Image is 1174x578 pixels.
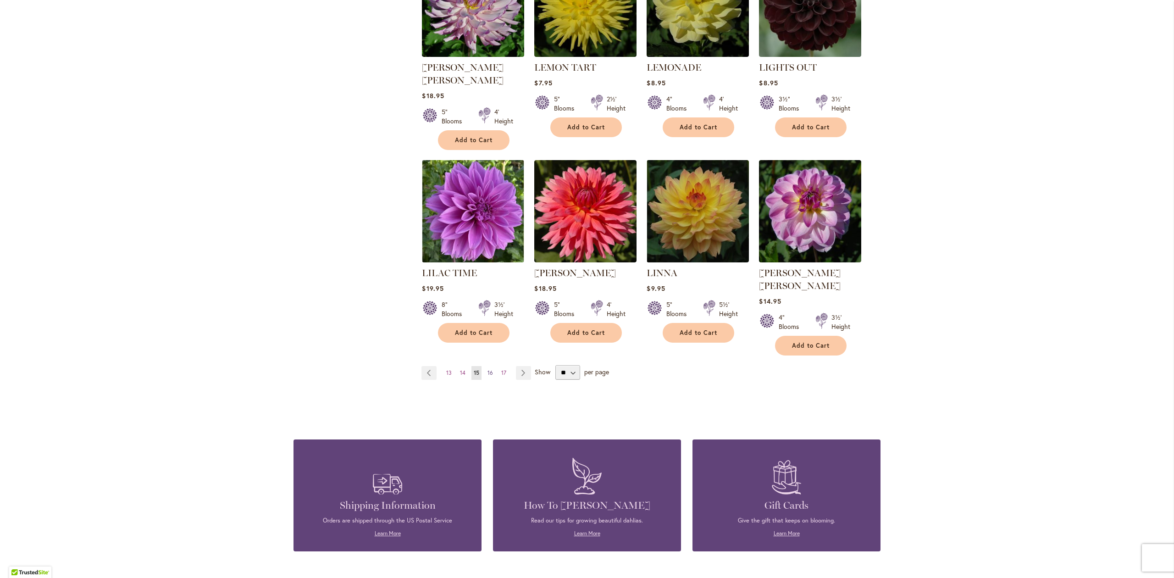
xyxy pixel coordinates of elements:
a: LIGHTS OUT [759,62,817,73]
div: 3½' Height [831,313,850,331]
a: LEILA SAVANNA ROSE [422,50,524,59]
span: Add to Cart [792,123,830,131]
h4: Gift Cards [706,499,867,512]
div: 8" Blooms [442,300,467,318]
span: 14 [460,369,465,376]
div: 2½' Height [607,94,626,113]
span: 16 [487,369,493,376]
button: Add to Cart [775,117,847,137]
a: 16 [485,366,495,380]
div: 4" Blooms [779,313,804,331]
span: Add to Cart [680,123,717,131]
button: Add to Cart [663,323,734,343]
a: Learn More [574,530,600,537]
div: 3½' Height [494,300,513,318]
span: $14.95 [759,297,781,306]
button: Add to Cart [550,117,622,137]
span: per page [584,367,609,376]
span: Show [535,367,550,376]
a: LINDY [534,256,637,264]
a: 17 [499,366,509,380]
div: 3½' Height [831,94,850,113]
a: LEMON TART [534,50,637,59]
div: 4' Height [494,107,513,126]
div: 5" Blooms [554,94,580,113]
a: 13 [444,366,454,380]
span: $7.95 [534,78,552,87]
p: Orders are shipped through the US Postal Service [307,517,468,525]
span: $9.95 [647,284,665,293]
span: Add to Cart [567,329,605,337]
a: LEMONADE [647,50,749,59]
img: LINNA [647,160,749,262]
p: Read our tips for growing beautiful dahlias. [507,517,667,525]
span: $18.95 [422,91,444,100]
span: $19.95 [422,284,443,293]
a: Learn More [774,530,800,537]
div: 4' Height [607,300,626,318]
a: 14 [458,366,468,380]
span: Add to Cart [792,342,830,350]
button: Add to Cart [438,323,509,343]
iframe: Launch Accessibility Center [7,545,33,571]
div: 4' Height [719,94,738,113]
span: 13 [446,369,452,376]
a: LINNA [647,267,677,278]
a: LIGHTS OUT [759,50,861,59]
div: 5½' Height [719,300,738,318]
span: $18.95 [534,284,556,293]
a: Learn More [375,530,401,537]
img: LINDY [534,160,637,262]
div: 5" Blooms [666,300,692,318]
a: LEMON TART [534,62,596,73]
span: Add to Cart [455,136,493,144]
span: Add to Cart [567,123,605,131]
span: $8.95 [759,78,778,87]
h4: Shipping Information [307,499,468,512]
a: [PERSON_NAME] [PERSON_NAME] [422,62,504,86]
span: Add to Cart [680,329,717,337]
a: LINNA [647,256,749,264]
div: 5" Blooms [554,300,580,318]
a: [PERSON_NAME] [PERSON_NAME] [759,267,841,291]
a: [PERSON_NAME] [534,267,616,278]
img: LISA LISA [759,160,861,262]
button: Add to Cart [550,323,622,343]
div: 4" Blooms [666,94,692,113]
div: 3½" Blooms [779,94,804,113]
h4: How To [PERSON_NAME] [507,499,667,512]
button: Add to Cart [663,117,734,137]
a: LILAC TIME [422,267,477,278]
a: LISA LISA [759,256,861,264]
span: $8.95 [647,78,665,87]
div: 5" Blooms [442,107,467,126]
img: Lilac Time [422,160,524,262]
p: Give the gift that keeps on blooming. [706,517,867,525]
a: LEMONADE [647,62,701,73]
button: Add to Cart [438,130,509,150]
button: Add to Cart [775,336,847,356]
span: 15 [474,369,479,376]
span: Add to Cart [455,329,493,337]
span: 17 [501,369,506,376]
a: Lilac Time [422,256,524,264]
